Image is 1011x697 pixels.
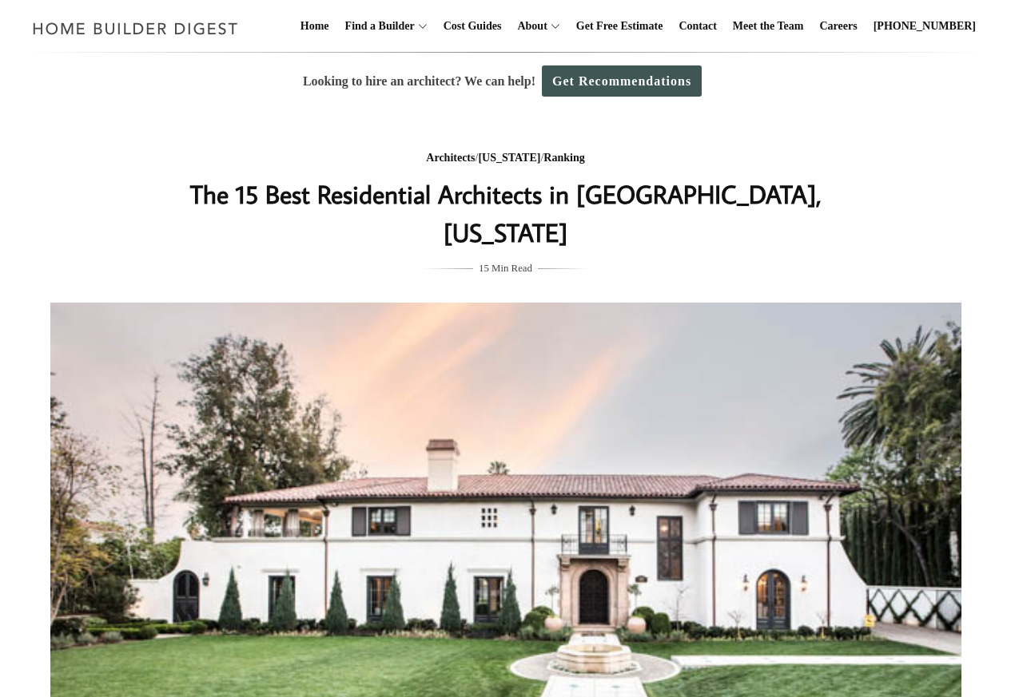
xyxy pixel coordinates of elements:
div: / / [187,149,825,168]
img: Home Builder Digest [26,13,245,44]
a: Cost Guides [437,1,508,52]
a: Get Recommendations [542,65,702,97]
a: [PHONE_NUMBER] [867,1,982,52]
span: 15 Min Read [479,259,532,277]
a: About [511,1,547,52]
h1: The 15 Best Residential Architects in [GEOGRAPHIC_DATA], [US_STATE] [187,175,825,251]
a: Contact [672,1,722,52]
a: Find a Builder [339,1,415,52]
a: Ranking [543,152,584,164]
a: Home [294,1,336,52]
a: [US_STATE] [478,152,540,164]
a: Architects [426,152,475,164]
a: Meet the Team [726,1,810,52]
a: Careers [814,1,864,52]
a: Get Free Estimate [570,1,670,52]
